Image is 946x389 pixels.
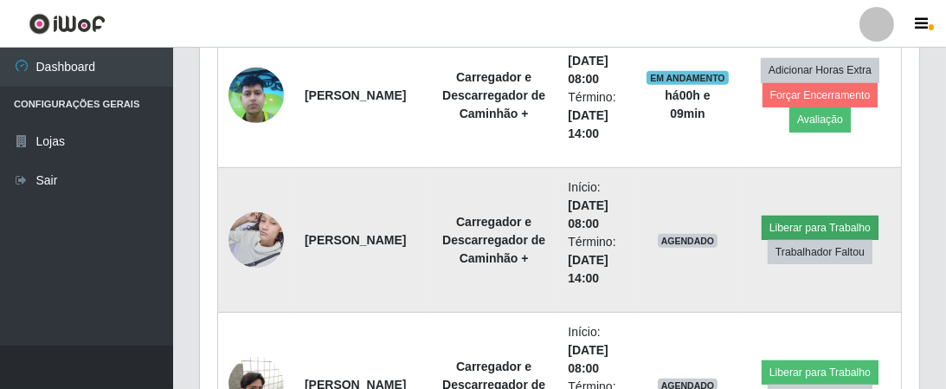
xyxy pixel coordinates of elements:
[442,70,545,120] strong: Carregador e Descarregador de Caminhão +
[442,215,545,265] strong: Carregador e Descarregador de Caminhão +
[568,88,626,143] li: Término:
[568,323,626,378] li: Início:
[762,216,878,240] button: Liberar para Trabalho
[568,54,608,86] time: [DATE] 08:00
[29,13,106,35] img: CoreUI Logo
[658,234,718,248] span: AGENDADO
[568,253,608,285] time: [DATE] 14:00
[568,34,626,88] li: Início:
[568,198,608,230] time: [DATE] 08:00
[568,108,608,140] time: [DATE] 14:00
[568,178,626,233] li: Início:
[789,107,851,132] button: Avaliação
[305,88,406,102] strong: [PERSON_NAME]
[647,71,729,85] span: EM ANDAMENTO
[228,58,284,133] img: 1748462708796.jpeg
[762,360,878,385] button: Liberar para Trabalho
[761,58,879,82] button: Adicionar Horas Extra
[763,83,878,107] button: Forçar Encerramento
[305,233,406,247] strong: [PERSON_NAME]
[768,240,872,264] button: Trabalhador Faltou
[568,343,608,375] time: [DATE] 08:00
[665,88,710,120] strong: há 00 h e 09 min
[228,203,284,276] img: 1755028690244.jpeg
[568,233,626,288] li: Término:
